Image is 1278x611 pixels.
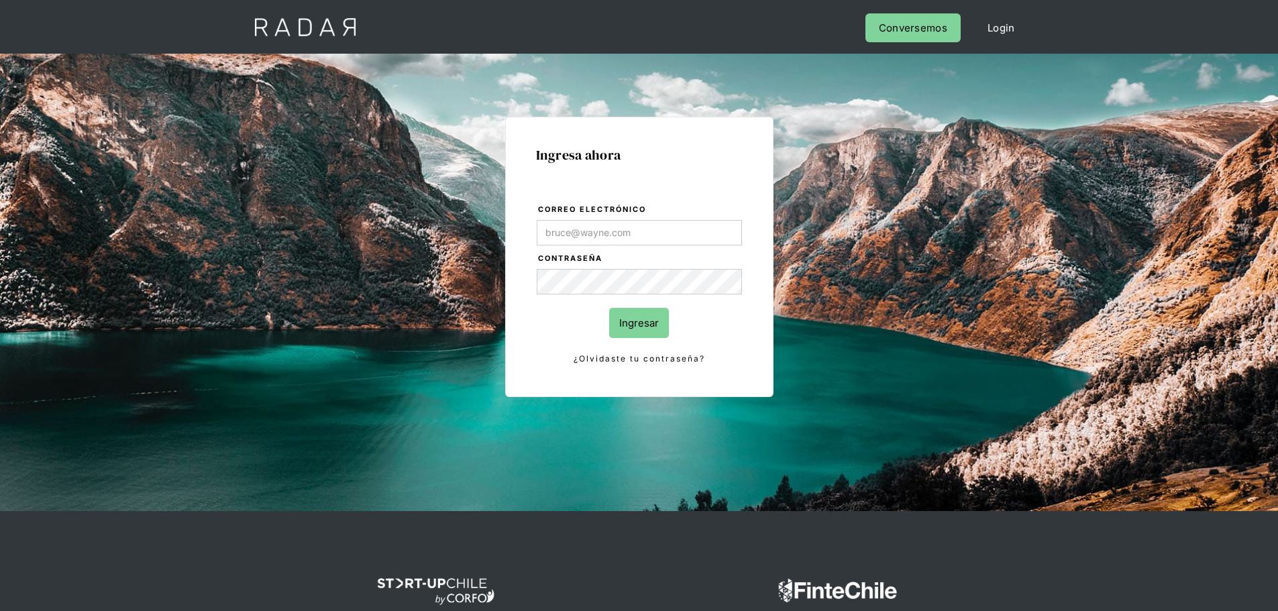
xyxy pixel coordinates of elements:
label: Correo electrónico [538,203,742,217]
h1: Ingresa ahora [536,148,743,162]
a: ¿Olvidaste tu contraseña? [537,351,742,366]
form: Login Form [536,203,743,366]
a: Conversemos [865,13,961,42]
input: Ingresar [609,308,669,338]
label: Contraseña [538,252,742,266]
a: Login [974,13,1028,42]
input: bruce@wayne.com [537,220,742,245]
